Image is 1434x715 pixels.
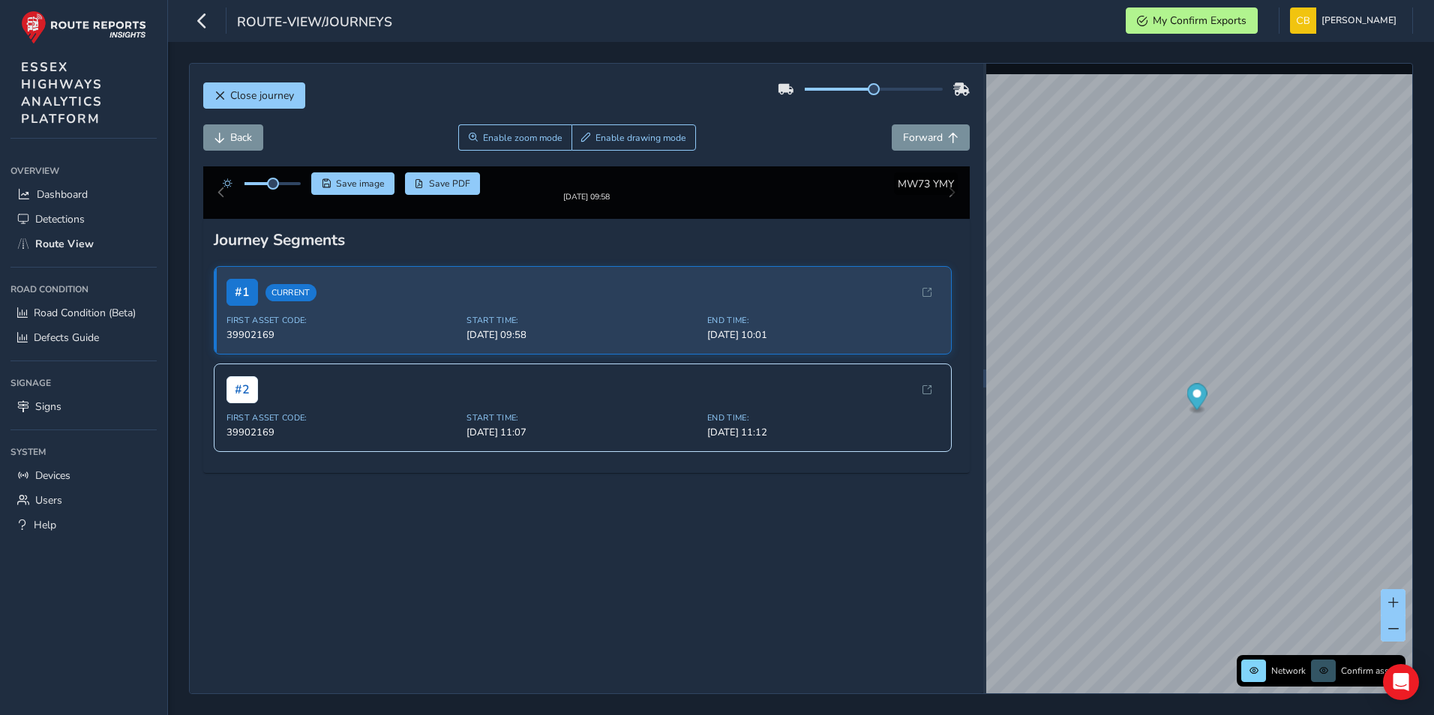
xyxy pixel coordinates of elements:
[203,124,263,151] button: Back
[458,124,571,151] button: Zoom
[336,178,385,190] span: Save image
[466,340,698,354] span: [DATE] 09:58
[226,327,458,338] span: First Asset Code:
[21,58,103,127] span: ESSEX HIGHWAYS ANALYTICS PLATFORM
[311,172,394,195] button: Save
[10,325,157,350] a: Defects Guide
[10,232,157,256] a: Route View
[226,388,258,415] span: # 2
[405,172,481,195] button: PDF
[1321,7,1396,34] span: [PERSON_NAME]
[35,212,85,226] span: Detections
[226,291,258,318] span: # 1
[541,203,632,214] div: [DATE] 09:58
[230,130,252,145] span: Back
[34,306,136,320] span: Road Condition (Beta)
[903,130,943,145] span: Forward
[34,331,99,345] span: Defects Guide
[10,394,157,419] a: Signs
[466,424,698,435] span: Start Time:
[1341,665,1401,677] span: Confirm assets
[10,513,157,537] a: Help
[10,372,157,394] div: Signage
[483,132,562,144] span: Enable zoom mode
[1383,664,1419,700] div: Open Intercom Messenger
[35,399,61,414] span: Signs
[1153,13,1246,28] span: My Confirm Exports
[898,177,954,191] span: MW73 YMY
[226,438,458,451] span: 39902169
[707,438,939,451] span: [DATE] 11:12
[203,82,305,109] button: Close journey
[1186,384,1207,414] div: Map marker
[34,518,56,532] span: Help
[541,189,632,203] img: Thumbnail frame
[707,424,939,435] span: End Time:
[1290,7,1316,34] img: diamond-layout
[892,124,970,151] button: Forward
[10,182,157,207] a: Dashboard
[10,160,157,182] div: Overview
[226,424,458,435] span: First Asset Code:
[466,438,698,451] span: [DATE] 11:07
[10,301,157,325] a: Road Condition (Beta)
[429,178,470,190] span: Save PDF
[595,132,686,144] span: Enable drawing mode
[35,493,62,507] span: Users
[1290,7,1402,34] button: [PERSON_NAME]
[10,278,157,301] div: Road Condition
[10,441,157,463] div: System
[571,124,697,151] button: Draw
[35,468,70,483] span: Devices
[10,463,157,488] a: Devices
[214,241,960,262] div: Journey Segments
[37,187,88,202] span: Dashboard
[466,327,698,338] span: Start Time:
[226,340,458,354] span: 39902169
[230,88,294,103] span: Close journey
[237,13,392,34] span: route-view/journeys
[265,296,316,313] span: Current
[707,327,939,338] span: End Time:
[10,207,157,232] a: Detections
[707,340,939,354] span: [DATE] 10:01
[1271,665,1306,677] span: Network
[35,237,94,251] span: Route View
[10,488,157,513] a: Users
[21,10,146,44] img: rr logo
[1126,7,1258,34] button: My Confirm Exports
